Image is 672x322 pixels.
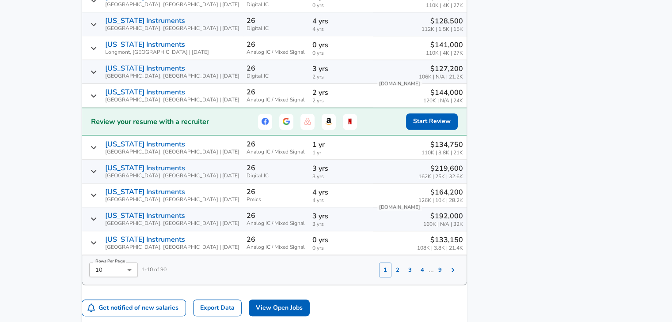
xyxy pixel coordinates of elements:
[304,118,311,125] img: Airbnb
[312,198,369,203] span: 4 yrs
[423,98,463,104] span: 120K | N/A | 24K
[95,258,125,264] label: Rows Per Page
[105,49,209,55] span: Longmont, [GEOGRAPHIC_DATA] | [DATE]
[105,164,185,172] p: [US_STATE] Instruments
[418,187,463,198] p: $164,200
[426,50,463,56] span: 110K | 4K | 27K
[312,87,369,98] p: 2 yrs
[312,98,369,104] span: 2 yrs
[421,150,463,156] span: 110K | 3.8K | 21K
[346,118,353,125] img: Netflix
[429,265,434,275] p: ...
[421,139,463,150] p: $134,750
[413,116,451,127] span: Start Review
[421,26,463,32] span: 112K | 1.5K | 15K
[312,74,369,80] span: 2 yrs
[247,244,305,250] span: Analog IC / Mixed Signal
[423,221,463,227] span: 160K | N/A | 32K
[247,164,255,172] p: 26
[249,300,310,317] a: View Open Jobs
[105,140,185,148] p: [US_STATE] Instruments
[105,97,239,103] span: [GEOGRAPHIC_DATA], [GEOGRAPHIC_DATA] | [DATE]
[105,149,239,155] span: [GEOGRAPHIC_DATA], [GEOGRAPHIC_DATA] | [DATE]
[91,116,209,127] h2: Review your resume with a recruiter
[247,97,305,103] span: Analog IC / Mixed Signal
[426,40,463,50] p: $141,000
[312,163,369,174] p: 3 yrs
[247,26,305,31] span: Digital IC
[105,17,185,25] p: [US_STATE] Instruments
[247,188,255,196] p: 26
[426,3,463,8] span: 110K | 4K | 27K
[391,262,404,277] button: 2
[247,236,255,243] p: 26
[406,113,458,130] button: Start Review
[418,174,463,180] span: 162K | 25K | 32.6K
[419,74,463,80] span: 106K | N/A | 21.2K
[105,2,239,7] span: [GEOGRAPHIC_DATA], [GEOGRAPHIC_DATA] | [DATE]
[105,41,185,49] p: [US_STATE] Instruments
[312,211,369,221] p: 3 yrs
[262,118,269,125] img: Facebook
[105,73,239,79] span: [GEOGRAPHIC_DATA], [GEOGRAPHIC_DATA] | [DATE]
[421,16,463,26] p: $128,500
[105,26,239,31] span: [GEOGRAPHIC_DATA], [GEOGRAPHIC_DATA] | [DATE]
[434,262,446,277] button: 9
[247,49,305,55] span: Analog IC / Mixed Signal
[247,41,255,49] p: 26
[379,262,391,277] button: 1
[312,40,369,50] p: 0 yrs
[105,197,239,202] span: [GEOGRAPHIC_DATA], [GEOGRAPHIC_DATA] | [DATE]
[105,244,239,250] span: [GEOGRAPHIC_DATA], [GEOGRAPHIC_DATA] | [DATE]
[312,221,369,227] span: 3 yrs
[312,16,369,26] p: 4 yrs
[404,262,416,277] button: 3
[312,64,369,74] p: 3 yrs
[105,88,185,96] p: [US_STATE] Instruments
[312,245,369,251] span: 0 yrs
[193,300,242,317] a: Export Data
[325,118,332,125] img: Amazon
[283,118,290,125] img: Google
[105,236,185,243] p: [US_STATE] Instruments
[247,73,305,79] span: Digital IC
[247,2,305,7] span: Digital IC
[312,235,369,245] p: 0 yrs
[82,108,467,135] a: Review your resume with a recruiterFacebookGoogleAirbnbAmazonNetflixStart Review
[105,188,185,196] p: [US_STATE] Instruments
[417,235,463,245] p: $133,150
[312,50,369,56] span: 0 yrs
[312,150,369,156] span: 1 yr
[312,174,369,180] span: 3 yrs
[247,140,255,148] p: 26
[82,300,186,316] button: Get notified of new salaries
[247,64,255,72] p: 26
[247,173,305,179] span: Digital IC
[312,26,369,32] span: 4 yrs
[105,173,239,179] span: [GEOGRAPHIC_DATA], [GEOGRAPHIC_DATA] | [DATE]
[247,88,255,96] p: 26
[82,255,167,277] div: 1 - 10 of 90
[423,211,463,221] p: $192,000
[418,163,463,174] p: $219,600
[312,187,369,198] p: 4 yrs
[312,3,369,8] span: 0 yrs
[247,197,305,202] span: Pmics
[312,139,369,150] p: 1 yr
[105,212,185,220] p: [US_STATE] Instruments
[105,221,239,226] span: [GEOGRAPHIC_DATA], [GEOGRAPHIC_DATA] | [DATE]
[247,212,255,220] p: 26
[89,262,138,277] div: 10
[423,87,463,98] p: $144,000
[247,149,305,155] span: Analog IC / Mixed Signal
[247,17,255,25] p: 26
[418,198,463,203] span: 126K | 10K | 28.2K
[247,221,305,226] span: Analog IC / Mixed Signal
[417,245,463,251] span: 108K | 3.8K | 21.4K
[105,64,185,72] p: [US_STATE] Instruments
[419,64,463,74] p: $127,200
[416,262,429,277] button: 4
